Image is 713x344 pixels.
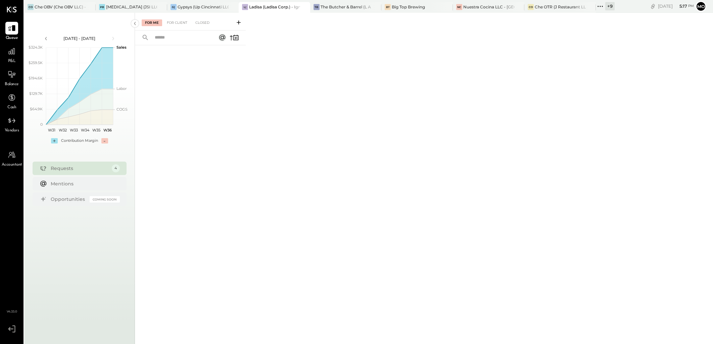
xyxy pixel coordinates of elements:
[5,128,19,134] span: Vendors
[51,138,58,144] div: +
[0,45,23,64] a: P&L
[385,4,391,10] div: BT
[81,128,90,132] text: W34
[5,81,19,88] span: Balance
[116,45,127,50] text: Sales
[99,4,105,10] div: PB
[528,4,534,10] div: CO
[29,76,43,80] text: $194.6K
[29,60,43,65] text: $259.5K
[35,4,86,10] div: Che OBV (Che OBV LLC) - Ignite
[103,128,111,132] text: W36
[2,162,22,168] span: Accountant
[696,1,706,12] button: Mo
[6,35,18,41] span: Queue
[171,4,177,10] div: G(
[106,4,157,10] div: [MEDICAL_DATA] (JSI LLC) - Ignite
[163,19,191,26] div: For Client
[0,114,23,134] a: Vendors
[40,122,43,127] text: 0
[535,4,586,10] div: Che OTR (J Restaurant LLC) - Ignite
[242,4,248,10] div: L(
[192,19,213,26] div: Closed
[92,128,100,132] text: W35
[28,4,34,10] div: CO
[321,4,372,10] div: The Butcher & Barrel (L Argento LLC) - [GEOGRAPHIC_DATA]
[0,91,23,111] a: Cash
[61,138,98,144] div: Contribution Margin
[0,149,23,168] a: Accountant
[463,4,514,10] div: Nuestra Cocina LLC - [GEOGRAPHIC_DATA]
[116,86,127,91] text: Labor
[178,4,229,10] div: Gypsys (Up Cincinnati LLC) - Ignite
[101,138,108,144] div: -
[605,2,615,10] div: + 9
[48,128,55,132] text: W31
[112,164,120,172] div: 4
[142,19,162,26] div: For Me
[7,105,16,111] span: Cash
[392,4,425,10] div: Big Top Brewing
[314,4,320,10] div: TB
[70,128,78,132] text: W33
[51,36,108,41] div: [DATE] - [DATE]
[650,3,656,10] div: copy link
[249,4,300,10] div: Ladisa (Ladisa Corp.) - Ignite
[8,58,16,64] span: P&L
[0,68,23,88] a: Balance
[30,107,43,111] text: $64.9K
[90,196,120,203] div: Coming Soon
[0,22,23,41] a: Queue
[51,180,116,187] div: Mentions
[658,3,694,9] div: [DATE]
[59,128,67,132] text: W32
[116,107,128,112] text: COGS
[456,4,462,10] div: NC
[51,196,86,203] div: Opportunities
[29,45,43,50] text: $324.3K
[29,91,43,96] text: $129.7K
[51,165,108,172] div: Requests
